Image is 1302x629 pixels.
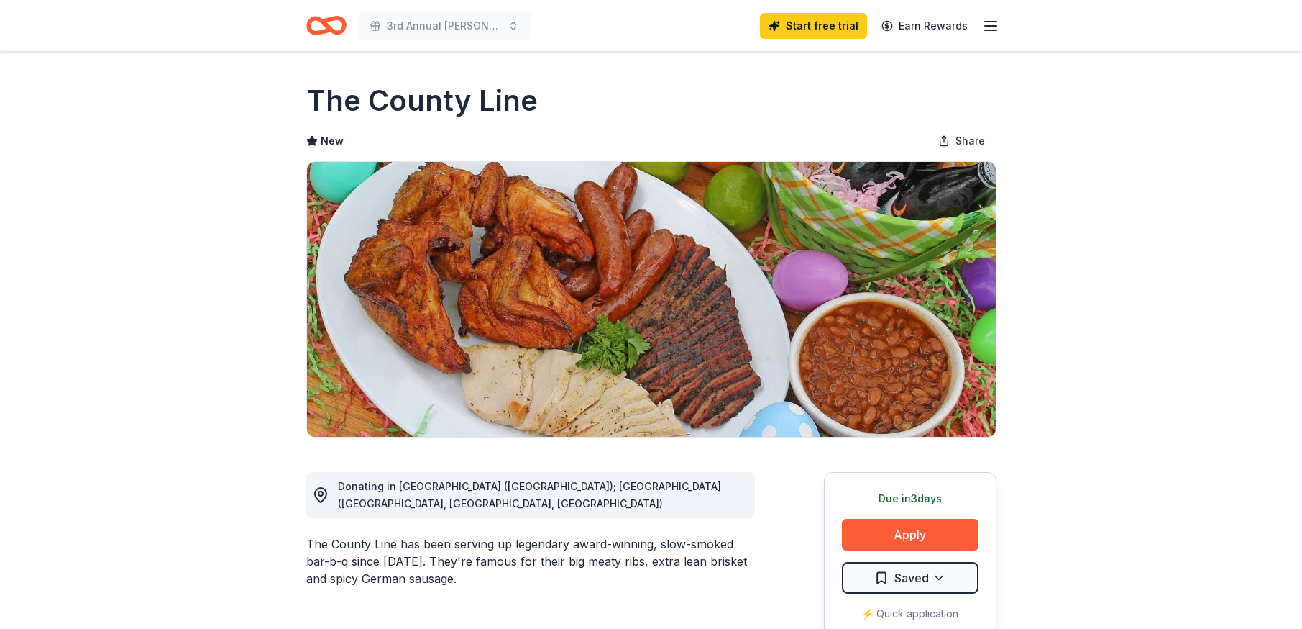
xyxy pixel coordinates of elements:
[927,127,996,155] button: Share
[842,605,978,623] div: ⚡️ Quick application
[306,81,538,121] h1: The County Line
[894,569,929,587] span: Saved
[307,162,996,437] img: Image for The County Line
[760,13,867,39] a: Start free trial
[387,17,502,35] span: 3rd Annual [PERSON_NAME] Memorial Golf Tournament
[842,562,978,594] button: Saved
[306,535,755,587] div: The County Line has been serving up legendary award-winning, slow-smoked bar-b-q since [DATE]. Th...
[842,519,978,551] button: Apply
[306,9,347,42] a: Home
[842,490,978,507] div: Due in 3 days
[358,12,531,40] button: 3rd Annual [PERSON_NAME] Memorial Golf Tournament
[338,480,721,510] span: Donating in [GEOGRAPHIC_DATA] ([GEOGRAPHIC_DATA]); [GEOGRAPHIC_DATA] ([GEOGRAPHIC_DATA], [GEOGRAP...
[321,132,344,150] span: New
[873,13,976,39] a: Earn Rewards
[955,132,985,150] span: Share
